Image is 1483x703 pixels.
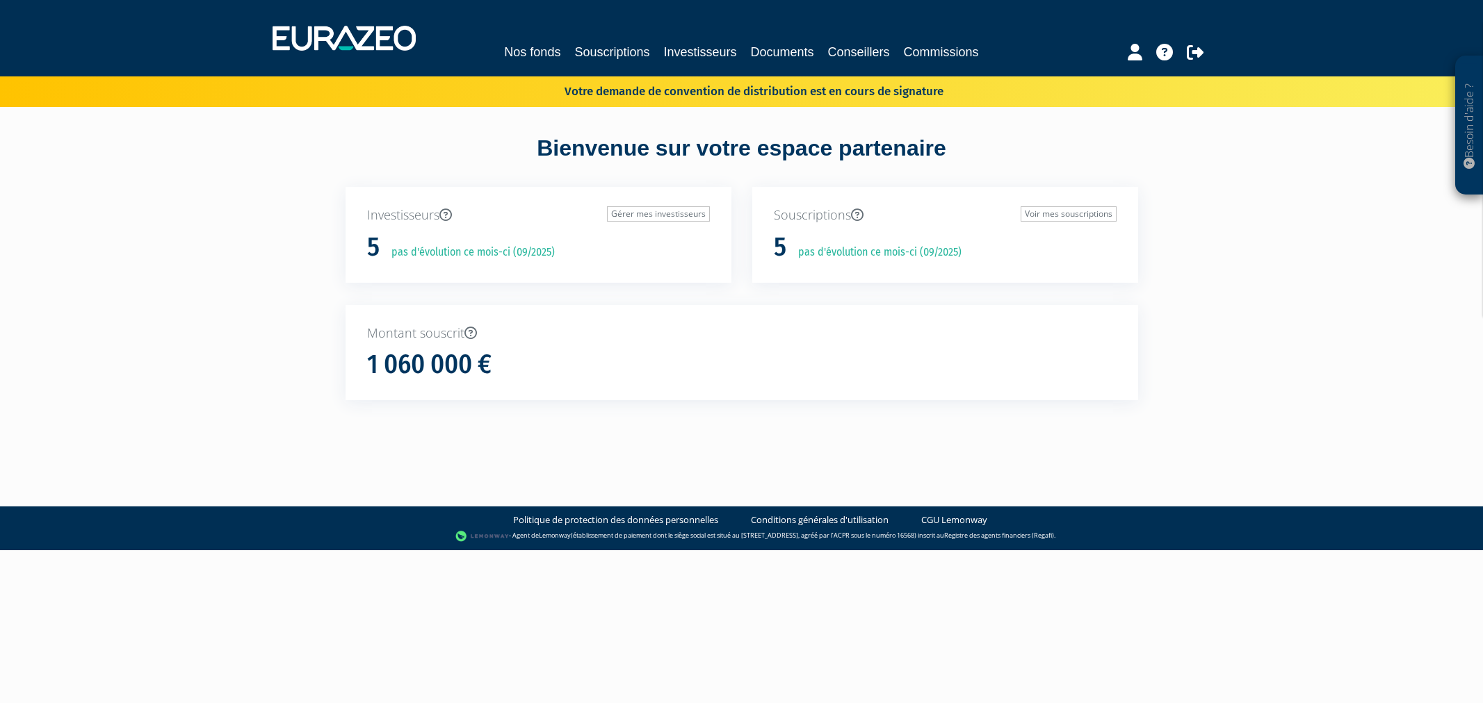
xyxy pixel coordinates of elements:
p: Votre demande de convention de distribution est en cours de signature [524,80,943,100]
a: Nos fonds [504,42,560,62]
h1: 5 [367,233,380,262]
a: Conditions générales d'utilisation [751,513,889,527]
h1: 5 [774,233,786,262]
a: Gérer mes investisseurs [607,206,710,222]
a: Commissions [904,42,979,62]
a: Registre des agents financiers (Regafi) [944,531,1054,540]
a: Documents [751,42,814,62]
div: Bienvenue sur votre espace partenaire [335,133,1149,187]
a: Politique de protection des données personnelles [513,513,718,527]
p: Besoin d'aide ? [1461,63,1477,188]
p: Investisseurs [367,206,710,224]
a: Conseillers [828,42,890,62]
div: - Agent de (établissement de paiement dont le siège social est situé au [STREET_ADDRESS], agréé p... [14,529,1469,543]
p: pas d'évolution ce mois-ci (09/2025) [382,245,555,260]
h1: 1 060 000 € [367,350,492,379]
p: pas d'évolution ce mois-ci (09/2025) [788,245,962,260]
a: Voir mes souscriptions [1021,206,1117,222]
img: logo-lemonway.png [455,529,509,543]
p: Montant souscrit [367,324,1117,342]
a: Souscriptions [574,42,649,62]
a: Lemonway [539,531,571,540]
p: Souscriptions [774,206,1117,224]
img: 1732889491-logotype_eurazeo_blanc_rvb.png [273,26,416,51]
a: CGU Lemonway [921,513,987,527]
a: Investisseurs [663,42,736,62]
